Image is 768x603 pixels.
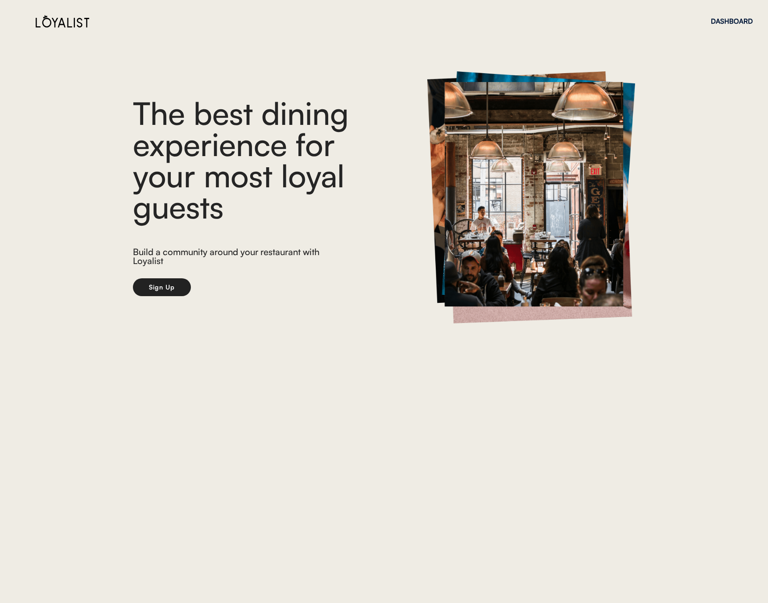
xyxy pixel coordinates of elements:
button: Sign Up [133,278,191,296]
div: DASHBOARD [711,18,753,25]
img: Loyalist%20Logo%20Black.svg [36,15,89,28]
div: The best dining experience for your most loyal guests [133,97,401,222]
div: Build a community around your restaurant with Loyalist [133,248,328,268]
img: https%3A%2F%2Fcad833e4373cb143c693037db6b1f8a3.cdn.bubble.io%2Ff1706310385766x357021172207471900%... [427,71,635,323]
